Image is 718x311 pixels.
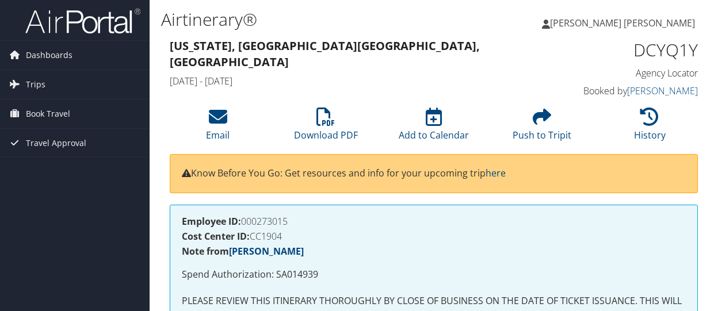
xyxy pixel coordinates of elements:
a: Download PDF [294,114,358,141]
p: Spend Authorization: SA014939 [182,267,686,282]
strong: Cost Center ID: [182,230,250,243]
a: [PERSON_NAME] [229,245,304,258]
a: here [486,167,506,179]
img: airportal-logo.png [25,7,140,34]
strong: Note from [182,245,304,258]
span: Dashboards [26,41,72,70]
a: Push to Tripit [513,114,571,141]
span: Travel Approval [26,129,86,158]
strong: [US_STATE], [GEOGRAPHIC_DATA] [GEOGRAPHIC_DATA], [GEOGRAPHIC_DATA] [170,38,480,70]
a: [PERSON_NAME] [PERSON_NAME] [542,6,706,40]
h4: [DATE] - [DATE] [170,75,562,87]
span: Trips [26,70,45,99]
strong: Employee ID: [182,215,241,228]
a: [PERSON_NAME] [627,85,698,97]
h4: 000273015 [182,217,686,226]
h4: CC1904 [182,232,686,241]
a: Email [206,114,230,141]
h1: Airtinerary® [161,7,525,32]
span: Book Travel [26,99,70,128]
h1: DCYQ1Y [579,38,698,62]
p: Know Before You Go: Get resources and info for your upcoming trip [182,166,686,181]
a: Add to Calendar [399,114,469,141]
h4: Agency Locator [579,67,698,79]
a: History [634,114,666,141]
h4: Booked by [579,85,698,97]
span: [PERSON_NAME] [PERSON_NAME] [550,17,695,29]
